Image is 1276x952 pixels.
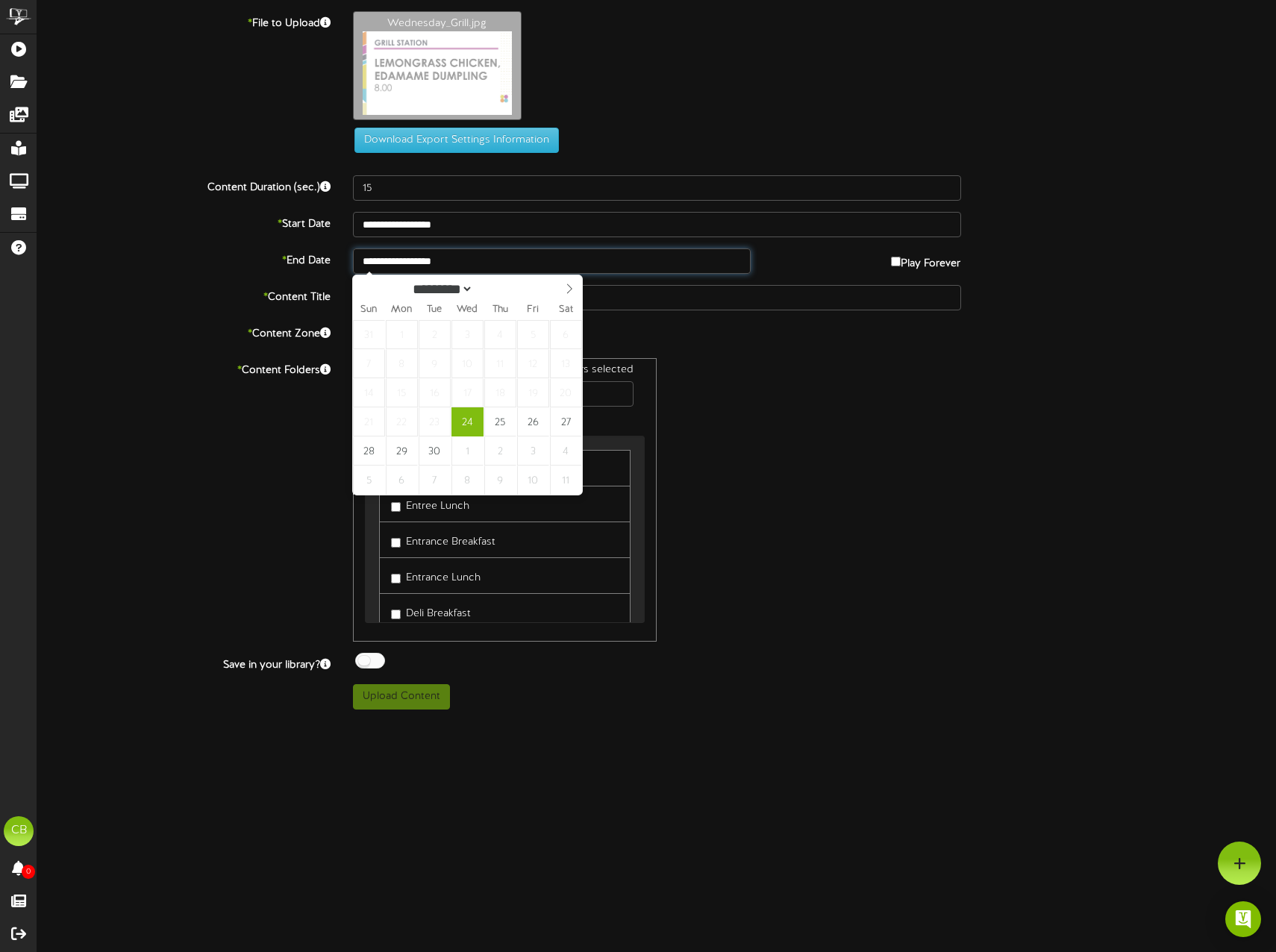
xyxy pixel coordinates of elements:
[451,436,484,466] span: October 1, 2025
[386,378,418,407] span: September 15, 2025
[419,407,451,436] span: September 23, 2025
[550,320,582,349] span: September 6, 2025
[484,466,516,495] span: October 9, 2025
[347,135,559,146] a: Download Export Settings Information
[451,378,484,407] span: September 17, 2025
[385,305,418,315] span: Mon
[353,378,385,407] span: September 14, 2025
[484,320,516,349] span: September 4, 2025
[517,349,549,378] span: September 12, 2025
[550,436,582,466] span: October 4, 2025
[484,436,516,466] span: October 2, 2025
[22,865,35,879] span: 0
[26,285,342,305] label: Content Title
[353,285,961,310] input: Title of this Content
[26,248,342,269] label: End Date
[451,305,484,315] span: Wed
[391,538,401,548] input: Entrance Breakfast
[891,257,901,266] input: Play Forever
[353,407,385,436] span: September 21, 2025
[419,349,451,378] span: September 9, 2025
[419,378,451,407] span: September 16, 2025
[484,305,516,315] span: Thu
[386,436,418,466] span: September 29, 2025
[451,407,484,436] span: September 24, 2025
[353,466,385,495] span: October 5, 2025
[484,407,516,436] span: September 25, 2025
[517,436,549,466] span: October 3, 2025
[891,248,960,272] label: Play Forever
[26,212,342,232] label: Start Date
[550,466,582,495] span: October 11, 2025
[473,281,527,297] input: Year
[26,653,342,673] label: Save in your library?
[451,466,484,495] span: October 8, 2025
[386,349,418,378] span: September 8, 2025
[353,349,385,378] span: September 7, 2025
[391,601,471,621] label: Deli Breakfast
[391,574,401,583] input: Entrance Lunch
[26,358,342,378] label: Content Folders
[549,305,582,315] span: Sat
[517,378,549,407] span: September 19, 2025
[391,566,481,586] label: Entrance Lunch
[516,305,549,315] span: Fri
[418,305,451,315] span: Tue
[419,466,451,495] span: October 7, 2025
[391,610,401,619] input: Deli Breakfast
[517,320,549,349] span: September 5, 2025
[550,378,582,407] span: September 20, 2025
[1225,901,1261,937] div: Open Intercom Messenger
[353,684,450,710] button: Upload Content
[419,436,451,466] span: September 30, 2025
[484,378,516,407] span: September 18, 2025
[4,816,34,846] div: CB
[391,494,469,514] label: Entree Lunch
[386,320,418,349] span: September 1, 2025
[517,466,549,495] span: October 10, 2025
[550,407,582,436] span: September 27, 2025
[353,305,386,315] span: Sun
[26,11,342,31] label: File to Upload
[419,320,451,349] span: September 2, 2025
[353,320,385,349] span: August 31, 2025
[26,322,342,342] label: Content Zone
[354,128,559,153] button: Download Export Settings Information
[391,502,401,512] input: Entree Lunch
[451,349,484,378] span: September 10, 2025
[517,407,549,436] span: September 26, 2025
[386,466,418,495] span: October 6, 2025
[550,349,582,378] span: September 13, 2025
[386,407,418,436] span: September 22, 2025
[451,320,484,349] span: September 3, 2025
[353,436,385,466] span: September 28, 2025
[484,349,516,378] span: September 11, 2025
[391,530,495,550] label: Entrance Breakfast
[26,175,342,195] label: Content Duration (sec.)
